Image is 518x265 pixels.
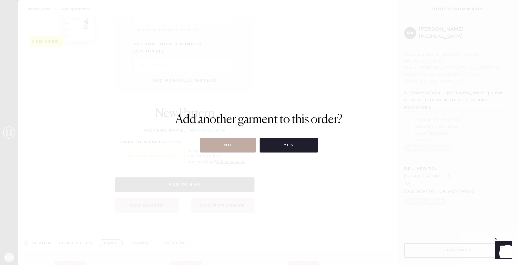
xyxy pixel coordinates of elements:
[489,238,515,264] iframe: Front Chat
[200,138,256,153] button: No
[260,138,318,153] button: Yes
[175,112,343,127] h1: Add another garment to this order?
